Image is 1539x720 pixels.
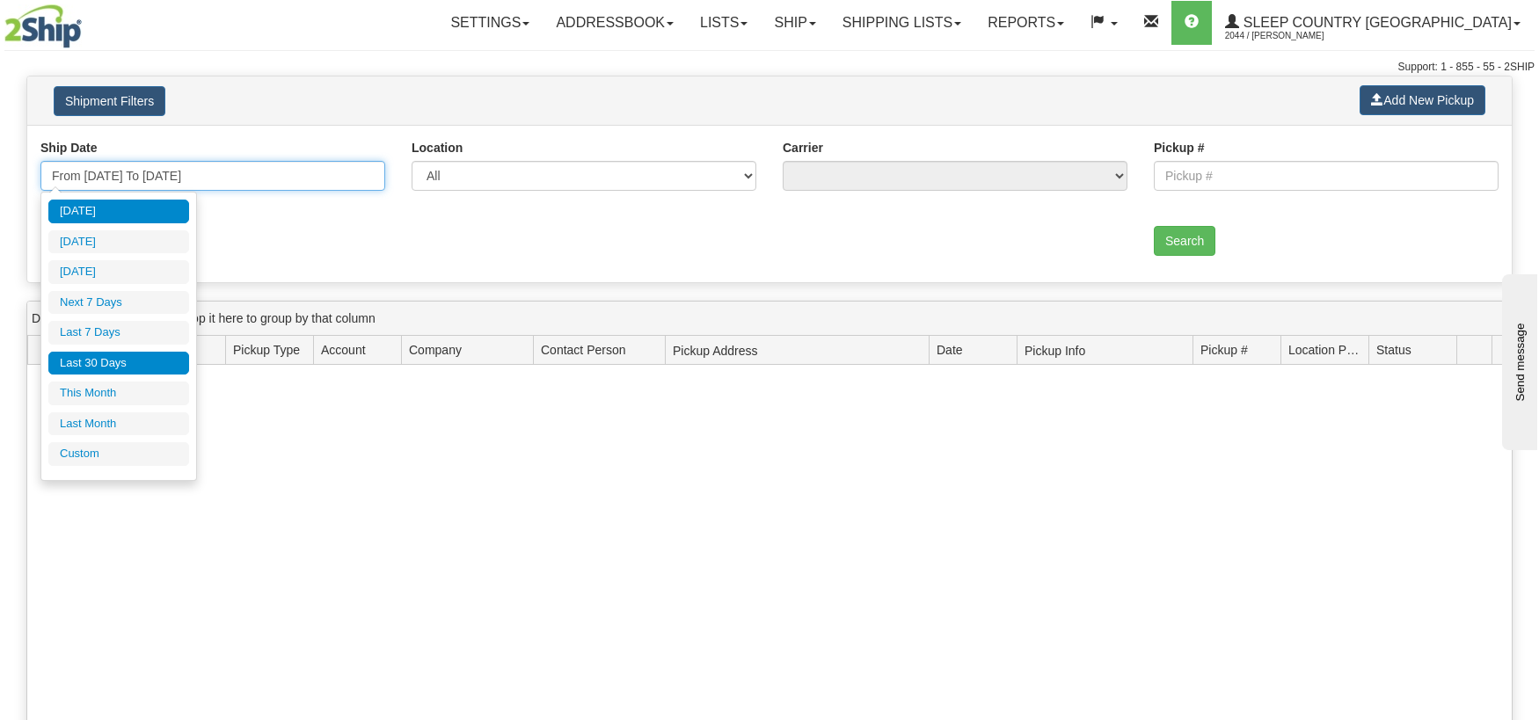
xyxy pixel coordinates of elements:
button: Add New Pickup [1360,85,1485,115]
a: Ship [761,1,828,45]
button: Search [1154,226,1215,256]
li: [DATE] [48,260,189,284]
span: Location Pickup [1288,341,1361,359]
input: Pickup # [1154,161,1499,191]
span: Account [321,341,366,359]
label: Carrier [783,139,823,156]
div: grid grouping header [27,302,1512,336]
span: Pickup # [1200,341,1248,359]
a: Shipping lists [829,1,974,45]
label: Ship Date [40,139,98,156]
div: Send message [13,15,163,28]
img: logo2044.jpg [4,4,82,48]
li: [DATE] [48,200,189,223]
label: Location [412,139,463,156]
a: Reports [974,1,1077,45]
li: [DATE] [48,230,189,254]
li: Last 30 Days [48,352,189,375]
li: This Month [48,382,189,405]
span: Date [937,341,963,359]
a: Addressbook [543,1,687,45]
a: Sleep Country [GEOGRAPHIC_DATA] 2044 / [PERSON_NAME] [1212,1,1534,45]
li: Custom [48,442,189,466]
span: Sleep Country [GEOGRAPHIC_DATA] [1239,15,1512,30]
a: Lists [687,1,761,45]
li: Last 7 Days [48,321,189,345]
label: Pickup # [1154,139,1205,156]
span: Contact Person [541,341,626,359]
span: 2044 / [PERSON_NAME] [1225,27,1357,45]
a: Settings [437,1,543,45]
li: Last Month [48,412,189,436]
span: Status [1376,341,1411,359]
button: Shipment Filters [54,86,165,116]
span: Pickup Type [233,341,300,359]
span: Pickup Address [673,337,929,364]
div: Support: 1 - 855 - 55 - 2SHIP [4,60,1535,75]
span: Company [409,341,462,359]
li: Next 7 Days [48,291,189,315]
iframe: chat widget [1499,270,1537,449]
span: Pickup Info [1025,337,1193,364]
